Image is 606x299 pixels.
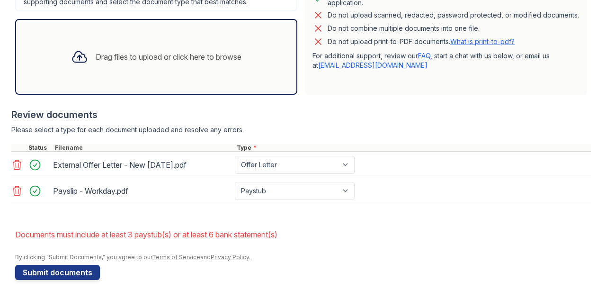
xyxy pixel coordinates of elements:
a: Terms of Service [152,254,200,261]
div: By clicking "Submit Documents," you agree to our and [15,254,591,261]
div: Type [235,144,591,152]
a: [EMAIL_ADDRESS][DOMAIN_NAME] [318,61,428,69]
div: Filename [53,144,235,152]
div: Please select a type for each document uploaded and resolve any errors. [11,125,591,135]
a: What is print-to-pdf? [450,37,515,45]
div: Do not combine multiple documents into one file. [328,23,480,34]
div: Do not upload scanned, redacted, password protected, or modified documents. [328,9,579,21]
a: Privacy Policy. [211,254,250,261]
div: Review documents [11,108,591,121]
div: Status [27,144,53,152]
div: External Offer Letter - New [DATE].pdf [53,157,231,172]
p: For additional support, review our , start a chat with us below, or email us at [312,51,579,70]
button: Submit documents [15,265,100,280]
p: Do not upload print-to-PDF documents. [328,37,515,46]
div: Payslip - Workday.pdf [53,183,231,199]
li: Documents must include at least 3 paystub(s) or at least 6 bank statement(s) [15,225,591,244]
a: FAQ [418,52,430,60]
div: Drag files to upload or click here to browse [96,51,241,63]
